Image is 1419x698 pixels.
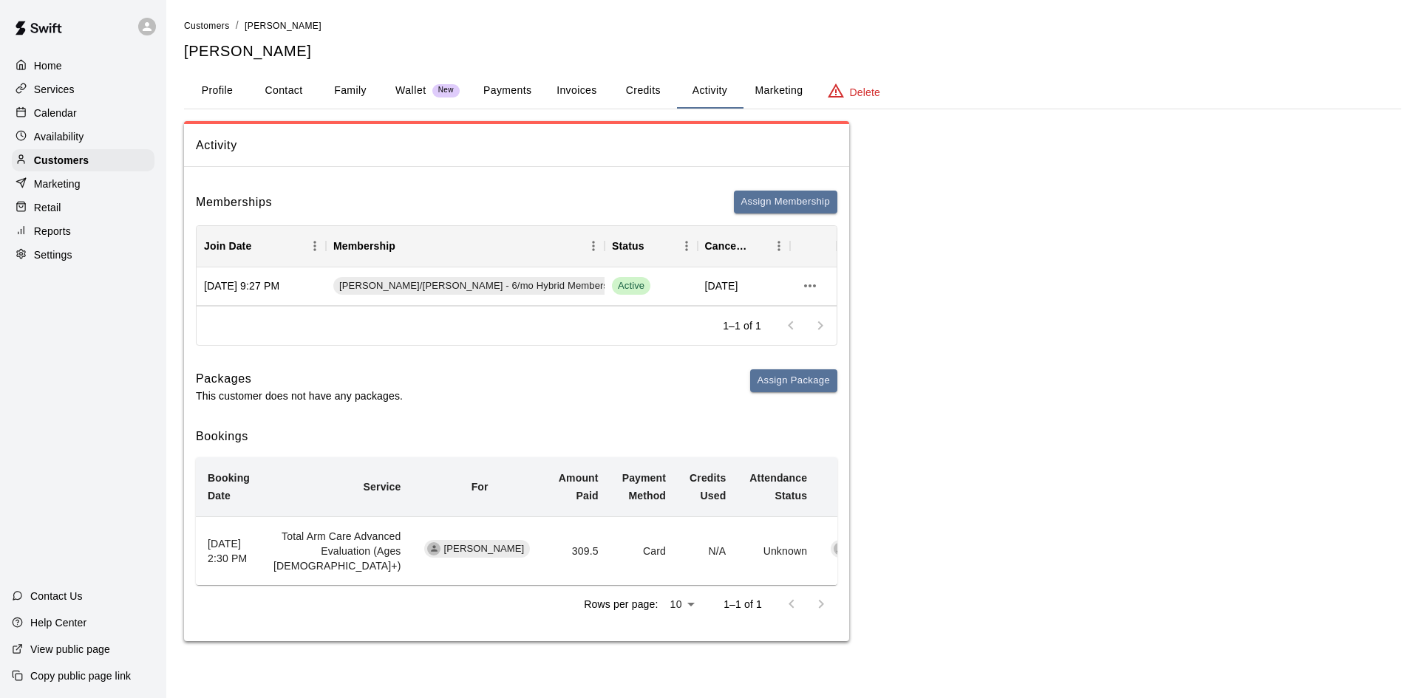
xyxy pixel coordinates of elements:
div: Join Date [204,225,251,267]
button: more actions [797,273,823,298]
td: 309.5 [547,517,610,586]
div: 10 [664,594,700,615]
p: Customers [34,153,89,168]
a: Home [12,55,154,77]
button: Menu [304,235,326,257]
button: Invoices [543,73,610,109]
button: Sort [395,236,416,256]
button: Menu [676,235,698,257]
b: Credits Used [690,472,726,502]
div: Membership [326,225,605,267]
table: simple table [196,457,953,585]
span: [PERSON_NAME] [438,542,530,556]
span: Active [612,277,650,295]
td: Unknown [738,517,819,586]
li: / [236,18,239,33]
div: Brad Hedden [834,542,847,555]
h6: Memberships [196,193,272,212]
div: basic tabs example [184,73,1401,109]
a: Marketing [12,173,154,195]
button: Activity [676,73,743,109]
button: Menu [582,235,605,257]
button: Credits [610,73,676,109]
button: Contact [251,73,317,109]
button: Sort [747,236,768,256]
h6: Bookings [196,427,837,446]
button: Menu [768,235,790,257]
p: Rows per page: [584,597,658,612]
a: Retail [12,196,154,219]
p: Home [34,58,62,73]
p: Calendar [34,106,77,120]
div: [PERSON_NAME] [831,540,936,558]
p: Wallet [395,83,426,98]
a: Tom/Mike - 6/mo Hybrid Membership [333,277,633,295]
div: Status [612,225,644,267]
p: This customer does not have any packages. [196,389,403,403]
p: Retail [34,200,61,215]
b: Booking Date [208,472,250,502]
p: Marketing [34,177,81,191]
button: Profile [184,73,251,109]
span: [DATE] [705,278,738,293]
div: Join Date [197,225,326,267]
p: Contact Us [30,589,83,603]
span: [PERSON_NAME] [245,21,321,31]
b: Attendance Status [749,472,807,502]
span: Active [612,279,650,293]
div: Lucas Barbetta [427,542,440,555]
b: For [472,481,489,493]
p: Reports [34,224,71,239]
th: [DATE] 2:30 PM [196,517,262,586]
td: Total Arm Care Advanced Evaluation (Ages [DEMOGRAPHIC_DATA]+) [262,517,412,586]
span: New [432,86,460,95]
span: [PERSON_NAME]/[PERSON_NAME] - 6/mo Hybrid Membership [333,279,627,293]
button: Payments [472,73,543,109]
button: Family [317,73,384,109]
p: Copy public page link [30,668,131,683]
div: Cancel Date [705,225,748,267]
b: Payment Method [622,472,666,502]
div: Status [605,225,698,267]
p: 1–1 of 1 [724,597,762,612]
a: Calendar [12,102,154,124]
button: Assign Membership [734,191,837,213]
p: Services [34,82,75,97]
button: Sort [251,236,272,256]
p: Help Center [30,615,86,630]
b: Amount Paid [559,472,599,502]
button: Marketing [743,73,814,109]
div: Cancel Date [698,225,791,267]
button: Assign Package [750,369,837,392]
a: Customers [184,19,230,31]
a: Customers [12,149,154,171]
p: Settings [34,247,72,262]
div: [DATE] 9:27 PM [197,267,326,306]
a: Services [12,78,154,100]
div: Membership [333,225,395,267]
td: N/A [678,517,738,586]
span: Customers [184,21,230,31]
h6: Packages [196,369,403,389]
b: Service [364,481,401,493]
p: View public page [30,642,110,657]
a: Availability [12,126,154,148]
span: Activity [196,136,837,155]
button: Sort [644,236,665,256]
a: Reports [12,220,154,242]
td: Card [610,517,678,586]
a: Settings [12,244,154,266]
p: Delete [850,85,880,100]
p: Availability [34,129,84,144]
nav: breadcrumb [184,18,1401,34]
h5: [PERSON_NAME] [184,41,1401,61]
